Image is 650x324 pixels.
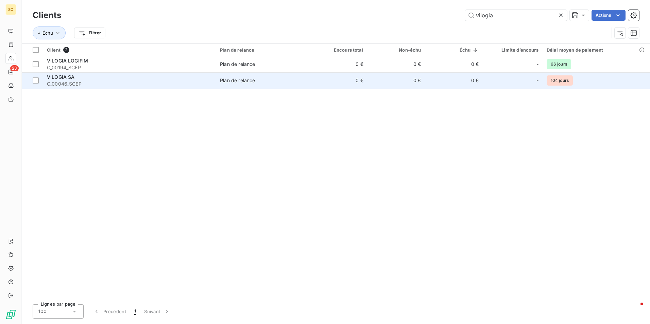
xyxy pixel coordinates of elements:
button: Filtrer [74,28,105,38]
span: C_00194_SCEP [47,64,212,71]
span: Échu [42,30,53,36]
button: Suivant [140,304,174,319]
h3: Clients [33,9,61,21]
div: Encours total [314,47,363,53]
span: 66 jours [547,59,571,69]
button: 1 [130,304,140,319]
div: Limite d’encours [487,47,538,53]
td: 0 € [425,56,483,72]
div: SC [5,4,16,15]
img: Logo LeanPay [5,309,16,320]
span: 1 [134,308,136,315]
div: Échu [429,47,479,53]
span: - [536,77,538,84]
span: VILOGIA SA [47,74,75,80]
button: Échu [33,26,66,39]
span: 23 [10,65,19,71]
td: 0 € [425,72,483,89]
span: - [536,61,538,68]
span: Client [47,47,61,53]
input: Rechercher [465,10,567,21]
a: 23 [5,67,16,77]
td: 0 € [367,72,425,89]
div: Plan de relance [220,47,306,53]
div: Délai moyen de paiement [547,47,646,53]
div: Plan de relance [220,61,255,68]
td: 0 € [367,56,425,72]
span: 2 [63,47,69,53]
span: 100 [38,308,47,315]
iframe: Intercom live chat [627,301,643,317]
td: 0 € [310,72,367,89]
span: 104 jours [547,75,573,86]
button: Précédent [89,304,130,319]
div: Plan de relance [220,77,255,84]
span: VILOGIA LOGIFIM [47,58,88,64]
span: C_00046_SCEP [47,80,212,87]
button: Actions [592,10,626,21]
td: 0 € [310,56,367,72]
div: Non-échu [372,47,421,53]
